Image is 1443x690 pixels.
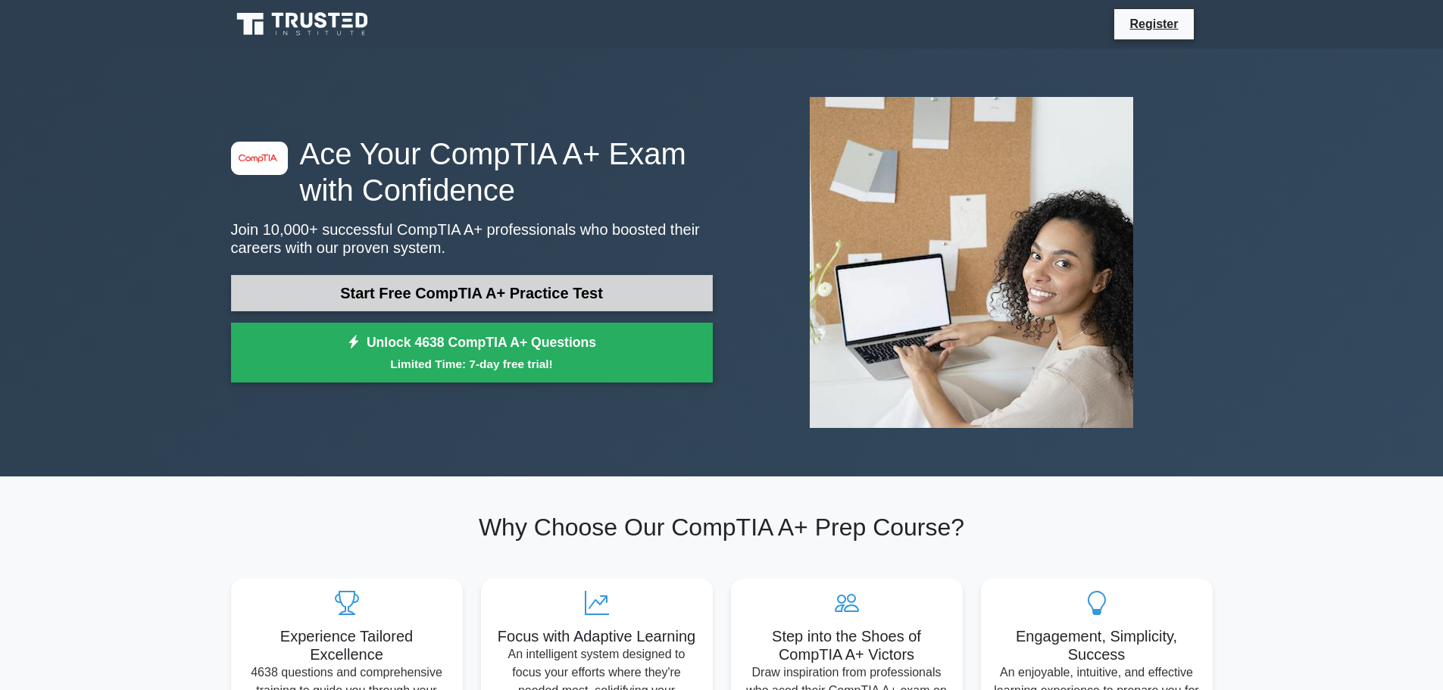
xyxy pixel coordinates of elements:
a: Register [1120,14,1187,33]
h5: Focus with Adaptive Learning [493,627,701,645]
a: Start Free CompTIA A+ Practice Test [231,275,713,311]
h1: Ace Your CompTIA A+ Exam with Confidence [231,136,713,208]
h5: Step into the Shoes of CompTIA A+ Victors [743,627,951,663]
h2: Why Choose Our CompTIA A+ Prep Course? [231,513,1213,542]
h5: Experience Tailored Excellence [243,627,451,663]
h5: Engagement, Simplicity, Success [993,627,1201,663]
p: Join 10,000+ successful CompTIA A+ professionals who boosted their careers with our proven system. [231,220,713,257]
a: Unlock 4638 CompTIA A+ QuestionsLimited Time: 7-day free trial! [231,323,713,383]
small: Limited Time: 7-day free trial! [250,355,694,373]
